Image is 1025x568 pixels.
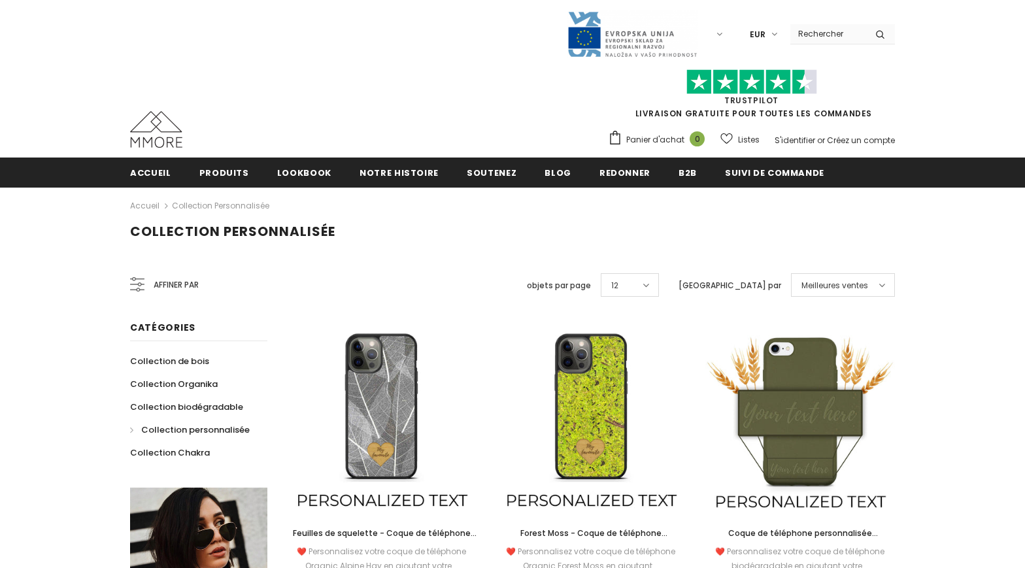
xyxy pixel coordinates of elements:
a: Collection de bois [130,350,209,373]
a: Blog [545,158,571,187]
a: TrustPilot [724,95,779,106]
span: Meilleures ventes [801,279,868,292]
span: Collection personnalisée [130,222,335,241]
span: Blog [545,167,571,179]
a: Feuilles de squelette - Coque de téléphone personnalisée - Cadeau personnalisé [287,526,477,541]
a: Accueil [130,198,160,214]
span: Forest Moss - Coque de téléphone personnalisée - Cadeau personnalisé [514,527,667,553]
a: Listes [720,128,760,151]
span: B2B [679,167,697,179]
a: Collection personnalisée [130,418,250,441]
a: Panier d'achat 0 [608,130,711,150]
label: [GEOGRAPHIC_DATA] par [679,279,781,292]
a: Collection Chakra [130,441,210,464]
span: Accueil [130,167,171,179]
a: Forest Moss - Coque de téléphone personnalisée - Cadeau personnalisé [496,526,686,541]
span: Collection personnalisée [141,424,250,436]
a: Collection Organika [130,373,218,395]
a: Créez un compte [827,135,895,146]
span: 0 [690,131,705,146]
img: Javni Razpis [567,10,697,58]
a: Coque de téléphone personnalisée biodégradable - Vert olive [705,526,895,541]
span: soutenez [467,167,516,179]
label: objets par page [527,279,591,292]
span: or [817,135,825,146]
span: Collection Organika [130,378,218,390]
span: Collection Chakra [130,446,210,459]
input: Search Site [790,24,865,43]
a: Produits [199,158,249,187]
a: Lookbook [277,158,331,187]
span: Produits [199,167,249,179]
a: Javni Razpis [567,28,697,39]
span: Feuilles de squelette - Coque de téléphone personnalisée - Cadeau personnalisé [293,527,477,553]
span: Notre histoire [360,167,439,179]
span: EUR [750,28,765,41]
span: Listes [738,133,760,146]
a: Suivi de commande [725,158,824,187]
span: Coque de téléphone personnalisée biodégradable - Vert olive [728,527,878,553]
a: Collection biodégradable [130,395,243,418]
span: Collection biodégradable [130,401,243,413]
img: Cas MMORE [130,111,182,148]
span: Catégories [130,321,195,334]
span: Redonner [599,167,650,179]
a: Collection personnalisée [172,200,269,211]
a: Accueil [130,158,171,187]
span: Collection de bois [130,355,209,367]
a: B2B [679,158,697,187]
span: Panier d'achat [626,133,684,146]
span: 12 [611,279,618,292]
a: soutenez [467,158,516,187]
span: Suivi de commande [725,167,824,179]
span: Lookbook [277,167,331,179]
span: LIVRAISON GRATUITE POUR TOUTES LES COMMANDES [608,75,895,119]
a: Redonner [599,158,650,187]
a: S'identifier [775,135,815,146]
span: Affiner par [154,278,199,292]
img: Faites confiance aux étoiles pilotes [686,69,817,95]
a: Notre histoire [360,158,439,187]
